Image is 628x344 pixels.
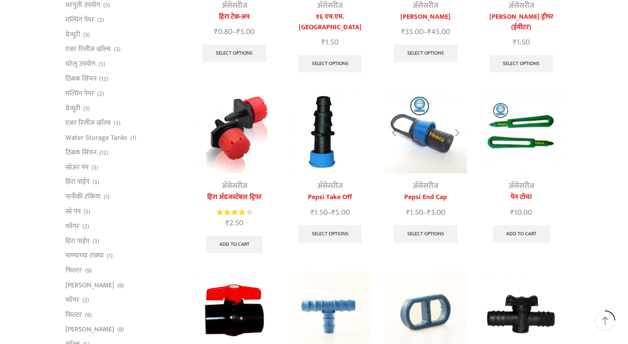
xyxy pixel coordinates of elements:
a: Add to cart: “हिरा अ‍ॅडजस्टेबल ड्रिपर” [206,236,263,253]
bdi: 1.50 [406,206,423,219]
a: Select options for “हिरा टेक-अप” [202,45,266,62]
a: फॉगर [65,219,79,234]
span: (2) [97,16,104,24]
bdi: 10.00 [510,206,532,219]
span: (1) [107,251,113,260]
span: (5) [83,104,90,113]
span: ₹ [331,206,335,219]
span: (1) [130,134,136,142]
a: हिरा पाईप [65,234,89,248]
span: (9) [85,311,92,320]
span: (12) [99,75,108,83]
span: (3) [92,163,98,172]
a: वेन्चुरी [65,101,80,116]
a: हिरा पाईप [65,175,89,189]
a: पाण्याच्या टाक्या [65,248,104,263]
span: (12) [99,148,108,157]
span: (1) [104,193,109,201]
bdi: 2.50 [225,217,243,230]
a: फिल्टर [65,307,82,322]
bdi: 1.50 [311,206,328,219]
a: Pepsi End Cap [384,192,467,203]
span: ₹ [513,36,517,49]
span: (3) [92,178,99,186]
span: (3) [92,237,99,246]
a: [PERSON_NAME] [384,12,467,22]
a: अ‍ॅसेसरीज [509,179,534,193]
a: फॉगर [65,292,79,307]
a: मल्चिंग पेपर [65,12,94,27]
a: Pepsi Take Off [289,192,371,203]
img: PEN TOCHA [480,91,563,173]
a: फिल्टर [65,263,82,278]
a: स्प्रे पंप [65,204,81,219]
span: ₹ [427,25,431,38]
a: Select options for “फ्लश व्हाॅल्व” [394,45,457,62]
a: १६ एम.एम. [GEOGRAPHIC_DATA] [289,12,371,33]
a: हिरा टेक-अप [193,12,276,22]
a: अ‍ॅसेसरीज [317,179,343,193]
a: Select options for “१६ एम.एम. जोईनर” [298,55,362,72]
span: ₹ [311,206,314,219]
bdi: 1.50 [513,36,530,49]
span: – [384,207,467,219]
span: (2) [82,222,89,231]
bdi: 5.00 [236,25,255,38]
a: पेन टोचा [480,192,563,203]
span: (8) [117,325,124,334]
span: – [384,26,467,38]
span: (2) [82,296,89,305]
a: [PERSON_NAME] ड्रीपर (ईमीटर) [480,12,563,33]
a: Add to cart: “पेन टोचा” [493,225,550,243]
a: एअर रिलीज व्हाॅल्व [65,116,111,131]
bdi: 5.00 [427,206,445,219]
a: हिरा अ‍ॅडजस्टेबल ड्रिपर [193,192,276,203]
span: ₹ [236,25,240,38]
span: ₹ [401,25,405,38]
a: पानीकी टंकिया [65,189,101,204]
a: स्प्रेअर पंप [65,160,89,175]
a: [PERSON_NAME] [65,278,114,292]
span: (5) [103,1,110,10]
span: (5) [83,31,90,39]
bdi: 0.80 [214,25,232,38]
span: ₹ [406,206,410,219]
img: Heera Adjustable Dripper [193,91,276,173]
span: Rated out of 5 [217,208,245,217]
a: मल्चिंग पेपर [65,86,94,101]
span: ₹ [321,36,325,49]
span: ₹ [214,25,218,38]
a: ठिबक सिंचन [65,72,96,86]
div: Rated 4.00 out of 5 [217,208,252,217]
span: (5) [99,60,105,69]
img: Pepsi End Cap [384,91,467,173]
span: (8) [117,281,124,290]
a: एअर रिलीज व्हाॅल्व [65,42,111,57]
span: ₹ [510,206,514,219]
a: अ‍ॅसेसरीज [413,179,438,193]
a: Select options for “Pepsi End Cap” [394,225,457,243]
span: (3) [84,207,90,216]
bdi: 45.00 [427,25,450,38]
a: वेन्चुरी [65,27,80,42]
a: Select options for “हिरा ओनलाईन ड्रीपर (ईमीटर)” [490,55,553,72]
span: – [289,207,371,219]
bdi: 35.00 [401,25,423,38]
bdi: 5.00 [331,206,350,219]
a: Select options for “Pepsi Take Off” [298,225,362,243]
span: (2) [97,89,104,98]
a: ठिबक सिंचन [65,145,96,160]
span: ₹ [427,206,431,219]
span: ₹ [225,217,229,230]
span: (9) [85,266,92,275]
span: (3) [114,119,120,127]
a: घरेलू उपयोग [65,57,96,72]
span: (3) [114,45,120,54]
bdi: 1.50 [321,36,338,49]
a: Water Storage Tanks [65,131,127,145]
a: [PERSON_NAME] [65,322,114,337]
img: pepsi take up [289,91,371,173]
span: – [193,26,276,38]
a: अ‍ॅसेसरीज [222,179,247,193]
